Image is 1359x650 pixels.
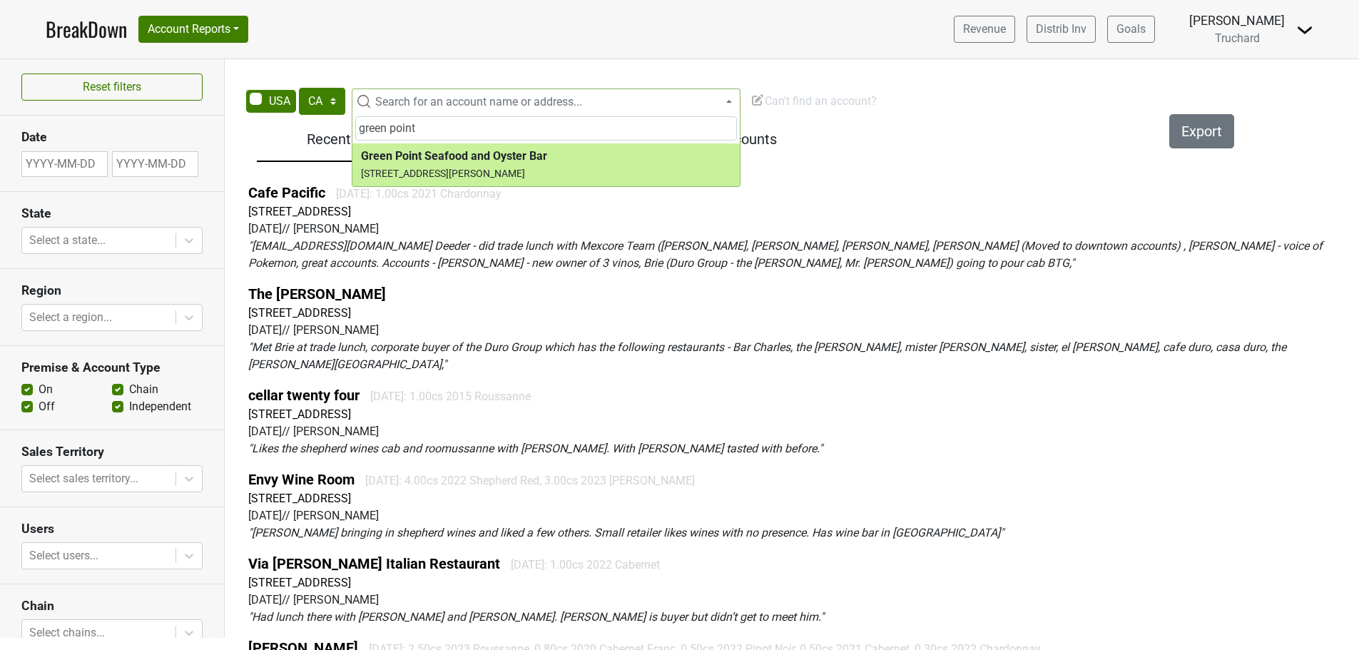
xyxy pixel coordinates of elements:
label: Off [39,398,55,415]
em: " Had lunch there with [PERSON_NAME] and [PERSON_NAME]. [PERSON_NAME] is buyer but didn’t get to ... [248,610,824,624]
span: [DATE]: 1.00cs 2022 Cabernet [511,558,660,572]
span: [DATE]: 4.00cs 2022 Shepherd Red, 3.00cs 2023 [PERSON_NAME] [365,474,695,487]
img: Dropdown Menu [1296,21,1313,39]
a: [STREET_ADDRESS] [248,205,351,218]
div: [DATE] // [PERSON_NAME] [248,507,1353,524]
a: BreakDown [46,14,127,44]
a: Via [PERSON_NAME] Italian Restaurant [248,555,500,572]
a: [STREET_ADDRESS] [248,407,351,421]
h3: Sales Territory [21,445,203,459]
div: [DATE] // [PERSON_NAME] [248,322,1353,339]
a: [STREET_ADDRESS] [248,576,351,589]
small: [STREET_ADDRESS][PERSON_NAME] [361,168,525,179]
em: " Met Brie at trade lunch, corporate buyer of the Duro Group which has the following restaurants ... [248,340,1286,371]
input: YYYY-MM-DD [112,151,198,177]
h3: Premise & Account Type [21,360,203,375]
a: [STREET_ADDRESS] [248,492,351,505]
button: Export [1169,114,1234,148]
h3: State [21,206,203,221]
a: cellar twenty four [248,387,360,404]
span: [DATE]: 1.00cs 2021 Chardonnay [336,187,502,200]
h3: Users [21,522,203,537]
a: Envy Wine Room [248,471,355,488]
div: [DATE] // [PERSON_NAME] [248,220,1353,238]
h5: Recent Notes [264,131,436,148]
input: YYYY-MM-DD [21,151,108,177]
h3: Chain [21,599,203,614]
div: [DATE] // [PERSON_NAME] [248,423,1353,440]
h3: Date [21,130,203,145]
a: Distrib Inv [1027,16,1096,43]
span: Can't find an account? [750,94,877,108]
em: " [PERSON_NAME] bringing in shepherd wines and liked a few others. Small retailer likes wines wit... [248,526,1004,539]
div: [DATE] // [PERSON_NAME] [248,591,1353,609]
label: Independent [129,398,191,415]
span: Truchard [1215,31,1260,45]
a: [STREET_ADDRESS] [248,306,351,320]
button: Account Reports [138,16,248,43]
div: [PERSON_NAME] [1189,11,1285,30]
span: [DATE]: 1.00cs 2015 Roussanne [370,390,531,403]
em: " Likes the shepherd wines cab and roomussanne with [PERSON_NAME]. With [PERSON_NAME] tasted with... [248,442,823,455]
span: Search for an account name or address... [375,95,582,108]
h3: Region [21,283,203,298]
b: Green Point Seafood and Oyster Bar [361,149,547,163]
a: The [PERSON_NAME] [248,285,386,303]
a: Goals [1107,16,1155,43]
a: Cafe Pacific [248,184,325,201]
em: " [EMAIL_ADDRESS][DOMAIN_NAME] Deeder - did trade lunch with Mexcore Team ([PERSON_NAME], [PERSON... [248,239,1323,270]
button: Reset filters [21,73,203,101]
label: On [39,381,53,398]
img: Edit [750,93,765,107]
a: Revenue [954,16,1015,43]
label: Chain [129,381,158,398]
